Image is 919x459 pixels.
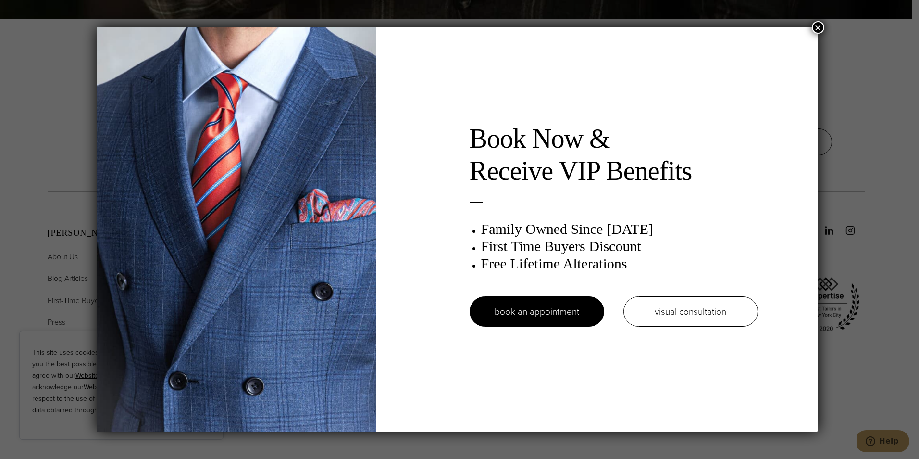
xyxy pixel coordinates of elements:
[481,238,758,255] h3: First Time Buyers Discount
[22,7,41,15] span: Help
[481,255,758,272] h3: Free Lifetime Alterations
[812,21,824,34] button: Close
[623,296,758,327] a: visual consultation
[481,220,758,238] h3: Family Owned Since [DATE]
[470,296,604,327] a: book an appointment
[470,123,758,187] h2: Book Now & Receive VIP Benefits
